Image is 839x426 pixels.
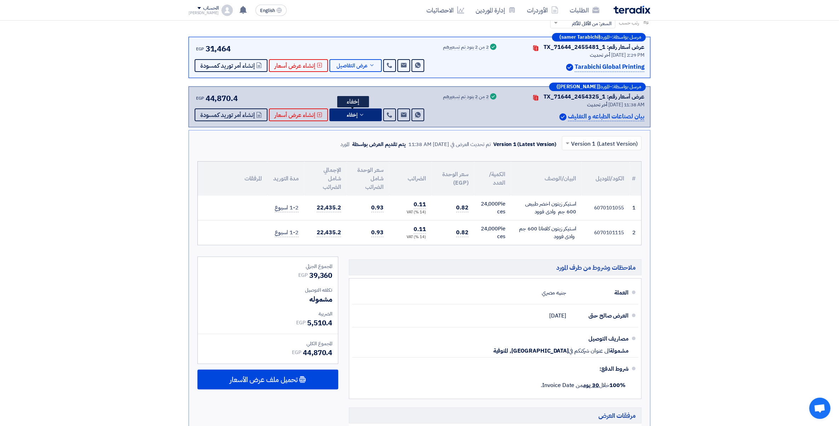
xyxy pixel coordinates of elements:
span: [GEOGRAPHIC_DATA], المنوفية [493,347,569,354]
h5: مرفقات العرض [349,408,642,424]
span: المورد [600,35,609,40]
div: عرض أسعار رقم: TX_71644_2455481_1 [544,43,644,51]
img: Teradix logo [614,6,650,14]
div: المجموع الكلي [203,340,332,347]
span: 0.93 [371,228,384,237]
div: – [549,83,646,91]
a: إدارة الموردين [470,2,521,18]
span: أخر تحديث [587,101,607,108]
span: مرسل بواسطة: [612,84,641,89]
div: – [552,33,646,41]
div: العملة [572,284,628,301]
div: 2 من 2 بنود تم تسعيرهم [443,45,489,50]
th: الكمية/العدد [474,162,511,196]
th: البيان/الوصف [511,162,582,196]
span: 44,870.4 [206,93,238,104]
span: [DATE] 2:29 PM [611,51,644,59]
div: يتم تقديم العرض بواسطة [352,140,406,148]
span: [DATE] [550,312,566,319]
div: العرض صالح حتى [572,307,628,324]
span: مشمولة [610,347,628,354]
span: 0.93 [371,203,384,212]
span: رتب حسب [619,19,639,27]
span: EGP [196,46,204,52]
button: إنشاء عرض أسعار [269,108,328,121]
span: 24,000 [481,225,498,232]
span: المورد [600,84,609,89]
div: جنيه مصري [542,286,566,299]
div: إخفاء [337,96,369,107]
td: 6070101055 [582,196,630,220]
th: سعر الوحدة (EGP) [432,162,474,196]
button: إنشاء أمر توريد كمسودة [195,108,268,121]
button: إنشاء أمر توريد كمسودة [195,59,268,72]
span: EGP [196,95,204,101]
th: الضرائب [389,162,432,196]
span: 0.11 [414,200,426,209]
div: [PERSON_NAME] [189,11,219,15]
th: المرفقات [198,162,268,196]
span: تحميل ملف عرض الأسعار [230,376,298,383]
strong: 100% [609,381,626,389]
span: إنشاء أمر توريد كمسودة [200,63,255,68]
span: 1-2 اسبوع [275,228,299,237]
img: Verified Account [559,113,567,120]
p: Tarabichi Global Printing [575,62,644,72]
b: (ٍsamer Tarabichi) [559,35,600,40]
div: مصاريف التوصيل [572,330,628,347]
span: أخر تحديث [590,51,610,59]
span: [DATE] 11:38 AM [608,101,644,108]
img: profile_test.png [222,5,233,16]
div: (14 %) VAT [395,209,426,215]
span: 31,464 [206,43,231,55]
span: 0.82 [456,228,469,237]
td: 1 [630,196,641,220]
a: الأوردرات [521,2,564,18]
span: 0.11 [414,225,426,234]
button: إنشاء عرض أسعار [269,59,328,72]
span: 1-2 اسبوع [275,203,299,212]
div: تم تحديث العرض في [DATE] 11:38 AM [408,140,491,148]
span: 24,000 [481,200,498,208]
th: مدة التوريد [268,162,304,196]
b: ([PERSON_NAME]) [557,84,600,89]
td: 2 [630,220,641,245]
p: بيان لصناعات الطباعه و التغليف [568,112,644,122]
div: Version 1 (Latest Version) [494,140,556,148]
span: EGP [296,319,306,326]
span: 22,435.2 [317,203,341,212]
u: 30 يوم [583,381,599,389]
div: (14 %) VAT [395,234,426,240]
td: Pieces [474,220,511,245]
span: 44,870.4 [303,347,332,358]
span: عرض التفاصيل [337,63,368,68]
div: المجموع الجزئي [203,263,332,270]
span: مشموله [309,294,332,304]
th: الإجمالي شامل الضرائب [304,162,347,196]
th: # [630,162,641,196]
th: الكود/الموديل [582,162,630,196]
span: إنشاء عرض أسعار [275,112,315,118]
div: المورد [340,140,349,148]
span: 0.82 [456,203,469,212]
a: الطلبات [564,2,605,18]
div: استيكر زيتون كلاماتا 600 جم وادى فوود [517,225,576,241]
span: خلال من Invoice Date. [541,381,626,389]
div: الحساب [203,5,218,11]
button: English [255,5,287,16]
a: الاحصائيات [421,2,470,18]
div: Open chat [809,398,831,419]
div: 2 من 2 بنود تم تسعيرهم [443,94,489,100]
span: السعر: من الأقل للأكثر [572,20,611,27]
span: 5,510.4 [307,318,332,328]
span: إنشاء أمر توريد كمسودة [200,112,255,118]
span: إخفاء [347,112,357,118]
img: Verified Account [566,64,573,71]
td: 6070101115 [582,220,630,245]
span: الى عنوان شركتكم في [569,347,610,354]
div: استيكر زيتون اخضر طبيعى 600 جم وادى فوود [517,200,576,216]
div: عرض أسعار رقم: TX_71644_2454325_1 [544,93,644,101]
button: إخفاء [329,108,382,121]
span: 22,435.2 [317,228,341,237]
button: عرض التفاصيل [329,59,382,72]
